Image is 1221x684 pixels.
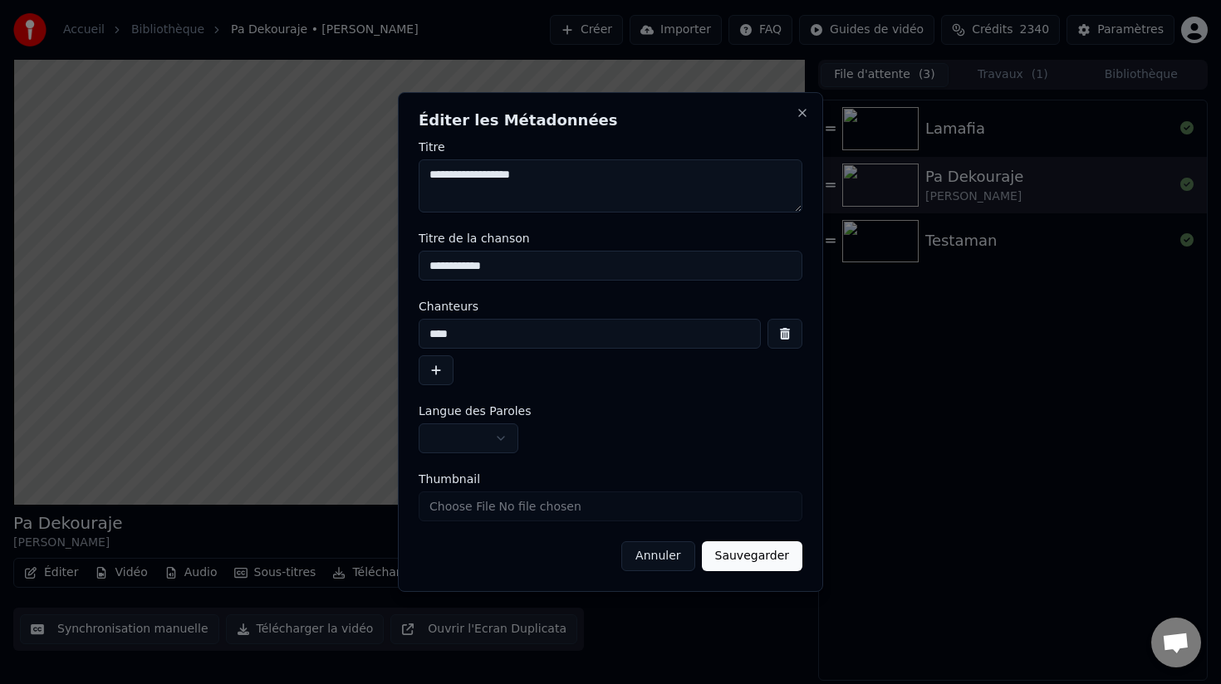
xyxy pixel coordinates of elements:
[621,541,694,571] button: Annuler
[419,113,802,128] h2: Éditer les Métadonnées
[702,541,802,571] button: Sauvegarder
[419,141,802,153] label: Titre
[419,300,802,312] label: Chanteurs
[419,405,532,417] span: Langue des Paroles
[419,473,480,485] span: Thumbnail
[419,232,802,244] label: Titre de la chanson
